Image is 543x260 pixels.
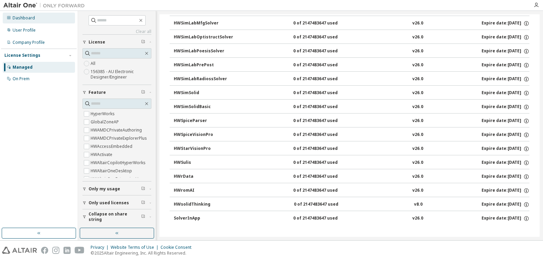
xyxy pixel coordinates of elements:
[482,48,529,54] div: Expire date: [DATE]
[293,34,354,40] div: 0 of 2147483647 used
[482,118,529,124] div: Expire date: [DATE]
[412,34,423,40] div: v26.0
[63,247,71,254] img: linkedin.svg
[82,85,151,100] button: Feature
[293,132,354,138] div: 0 of 2147483647 used
[91,151,114,159] label: HWActivate
[174,197,529,212] button: HWsolidThinking0 of 2147483647 usedv8.0Expire date:[DATE]
[412,90,423,96] div: v26.0
[91,59,97,68] label: All
[293,48,354,54] div: 0 of 2147483647 used
[414,202,423,208] div: v8.0
[293,188,354,194] div: 0 of 2147483647 used
[412,146,423,152] div: v26.0
[174,62,235,68] div: HWSimLabPrePost
[111,245,161,250] div: Website Terms of Use
[482,188,529,194] div: Expire date: [DATE]
[82,181,151,196] button: Only my usage
[482,146,529,152] div: Expire date: [DATE]
[174,48,235,54] div: HWSimLabPoesisSolver
[412,188,423,194] div: v26.0
[3,2,88,9] img: Altair One
[482,160,529,166] div: Expire date: [DATE]
[174,34,235,40] div: HWSimLabOptistructSolver
[174,174,235,180] div: HWrData
[174,183,529,198] button: HWromAI0 of 2147483647 usedv26.0Expire date:[DATE]
[91,110,116,118] label: HyperWorks
[174,44,529,59] button: HWSimLabPoesisSolver0 of 2147483647 usedv26.0Expire date:[DATE]
[412,132,423,138] div: v26.0
[13,40,45,45] div: Company Profile
[141,39,145,45] span: Clear filter
[89,39,105,45] span: License
[174,118,235,124] div: HWSpiceParser
[141,186,145,192] span: Clear filter
[174,211,529,226] button: SolverInApp0 of 2147483647 usedv26.0Expire date:[DATE]
[174,30,529,45] button: HWSimLabOptistructSolver0 of 2147483647 usedv26.0Expire date:[DATE]
[293,76,354,82] div: 0 of 2147483647 used
[13,28,36,33] div: User Profile
[41,247,48,254] img: facebook.svg
[91,159,147,167] label: HWAltairCopilotHyperWorks
[482,20,529,27] div: Expire date: [DATE]
[482,62,529,68] div: Expire date: [DATE]
[293,146,354,152] div: 0 of 2147483647 used
[174,141,529,156] button: HWStarVisionPro0 of 2147483647 usedv26.0Expire date:[DATE]
[174,104,235,110] div: HWSimSolidBasic
[412,48,423,54] div: v26.0
[412,62,423,68] div: v26.0
[91,118,120,126] label: GlobalZoneAP
[412,160,423,166] div: v26.0
[482,202,529,208] div: Expire date: [DATE]
[174,160,235,166] div: HWSulis
[174,132,235,138] div: HWSpiceVisionPro
[91,142,134,151] label: HWAccessEmbedded
[412,118,423,124] div: v26.0
[141,90,145,95] span: Clear filter
[82,29,151,34] a: Clear all
[13,76,30,82] div: On Prem
[2,247,37,254] img: altair_logo.svg
[482,76,529,82] div: Expire date: [DATE]
[141,200,145,206] span: Clear filter
[412,174,423,180] div: v26.0
[293,20,354,27] div: 0 of 2147483647 used
[91,250,195,256] p: © 2025 Altair Engineering, Inc. All Rights Reserved.
[412,215,423,222] div: v26.0
[89,90,106,95] span: Feature
[82,195,151,210] button: Only used licenses
[174,146,235,152] div: HWStarVisionPro
[174,100,529,115] button: HWSimSolidBasic0 of 2147483647 usedv26.0Expire date:[DATE]
[174,127,529,142] button: HWSpiceVisionPro0 of 2147483647 usedv26.0Expire date:[DATE]
[174,76,235,82] div: HWSimLabRadiossSolver
[412,104,423,110] div: v26.0
[293,215,354,222] div: 0 of 2147483647 used
[482,132,529,138] div: Expire date: [DATE]
[141,214,145,220] span: Clear filter
[75,247,85,254] img: youtube.svg
[91,126,143,134] label: HWAMDCPrivateAuthoring
[91,68,151,81] label: 156385 - AU Electronic Designer/Engineer
[482,34,529,40] div: Expire date: [DATE]
[174,16,529,31] button: HWSimLabMfgSolver0 of 2147483647 usedv26.0Expire date:[DATE]
[293,104,354,110] div: 0 of 2147483647 used
[91,167,133,175] label: HWAltairOneDesktop
[91,245,111,250] div: Privacy
[82,35,151,50] button: License
[293,118,354,124] div: 0 of 2147483647 used
[174,155,529,170] button: HWSulis0 of 2147483647 usedv26.0Expire date:[DATE]
[293,174,354,180] div: 0 of 2147483647 used
[174,20,235,27] div: HWSimLabMfgSolver
[174,58,529,73] button: HWSimLabPrePost0 of 2147483647 usedv26.0Expire date:[DATE]
[174,188,235,194] div: HWromAI
[161,245,195,250] div: Cookie Consent
[482,174,529,180] div: Expire date: [DATE]
[89,211,141,222] span: Collapse on share string
[91,134,148,142] label: HWAMDCPrivateExplorerPlus
[174,90,235,96] div: HWSimSolid
[174,215,235,222] div: SolverInApp
[52,247,59,254] img: instagram.svg
[294,202,355,208] div: 0 of 2147483647 used
[89,186,120,192] span: Only my usage
[82,209,151,224] button: Collapse on share string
